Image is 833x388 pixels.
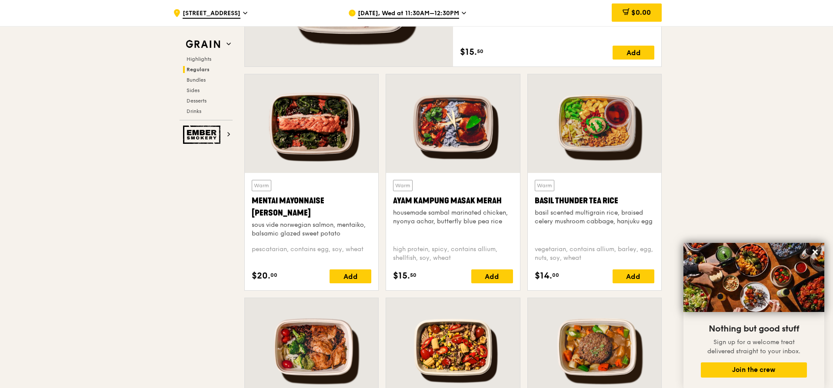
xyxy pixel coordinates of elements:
[535,180,554,191] div: Warm
[187,77,206,83] span: Bundles
[709,324,799,334] span: Nothing but good stuff
[613,46,654,60] div: Add
[187,87,200,93] span: Sides
[187,98,207,104] span: Desserts
[187,108,201,114] span: Drinks
[252,195,371,219] div: Mentai Mayonnaise [PERSON_NAME]
[252,221,371,238] div: sous vide norwegian salmon, mentaiko, balsamic glazed sweet potato
[471,269,513,283] div: Add
[393,245,513,262] div: high protein, spicy, contains allium, shellfish, soy, wheat
[393,180,413,191] div: Warm
[330,269,371,283] div: Add
[535,195,654,207] div: Basil Thunder Tea Rice
[552,272,559,279] span: 00
[535,245,654,262] div: vegetarian, contains allium, barley, egg, nuts, soy, wheat
[477,48,483,55] span: 50
[252,180,271,191] div: Warm
[701,362,807,378] button: Join the crew
[187,56,211,62] span: Highlights
[683,243,824,312] img: DSC07876-Edit02-Large.jpeg
[393,269,410,282] span: $15.
[187,66,210,73] span: Regulars
[183,36,223,52] img: Grain web logo
[393,209,513,226] div: housemade sambal marinated chicken, nyonya achar, butterfly blue pea rice
[613,269,654,283] div: Add
[393,195,513,207] div: Ayam Kampung Masak Merah
[707,338,800,355] span: Sign up for a welcome treat delivered straight to your inbox.
[252,269,270,282] span: $20.
[631,8,651,17] span: $0.00
[358,9,459,19] span: [DATE], Wed at 11:30AM–12:30PM
[535,269,552,282] span: $14.
[808,245,822,259] button: Close
[252,245,371,262] div: pescatarian, contains egg, soy, wheat
[183,126,223,144] img: Ember Smokery web logo
[183,9,240,19] span: [STREET_ADDRESS]
[410,272,416,279] span: 50
[535,209,654,226] div: basil scented multigrain rice, braised celery mushroom cabbage, hanjuku egg
[460,46,477,59] span: $15.
[270,272,277,279] span: 00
